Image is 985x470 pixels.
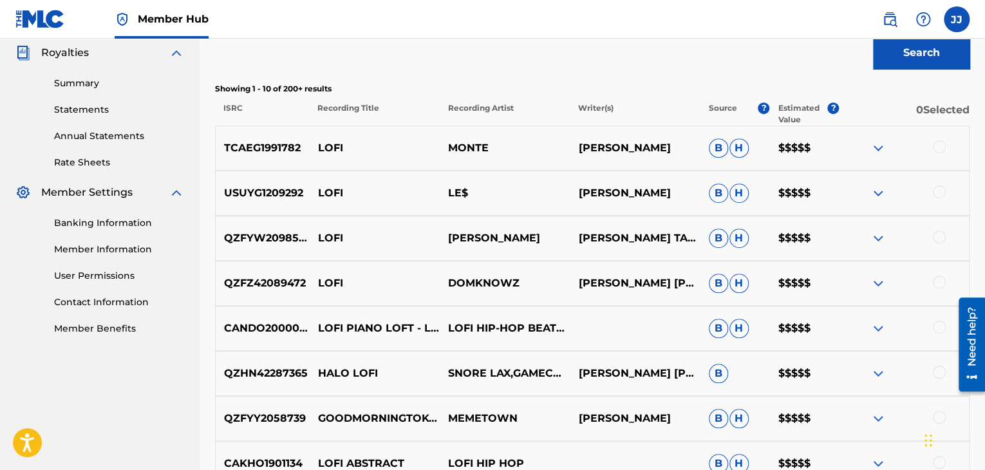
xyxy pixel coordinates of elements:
p: MONTE [440,140,570,156]
span: H [729,319,749,338]
a: Statements [54,103,184,117]
img: expand [870,366,886,381]
p: [PERSON_NAME] [570,411,700,426]
p: $$$$$ [769,230,839,246]
p: Source [709,102,737,126]
span: Member Hub [138,12,209,26]
span: Royalties [41,45,89,61]
p: ISRC [215,102,309,126]
a: Annual Statements [54,129,184,143]
span: ? [758,102,769,114]
span: ? [827,102,839,114]
button: Search [873,37,970,69]
p: QZFYY2058739 [216,411,310,426]
a: Rate Sheets [54,156,184,169]
p: LOFI [310,185,440,201]
p: [PERSON_NAME] [PERSON_NAME] [570,366,700,381]
iframe: Resource Center [949,293,985,397]
p: QZHN42287365 [216,366,310,381]
p: USUYG1209292 [216,185,310,201]
p: $$$$$ [769,276,839,291]
p: LOFI [310,230,440,246]
iframe: Chat Widget [921,408,985,470]
p: QZFYW2098504 [216,230,310,246]
p: $$$$$ [769,140,839,156]
img: Top Rightsholder [115,12,130,27]
img: expand [870,185,886,201]
p: Recording Artist [439,102,570,126]
img: search [882,12,897,27]
p: CANDO2000020 [216,321,310,336]
span: H [729,274,749,293]
a: Contact Information [54,296,184,309]
a: Member Information [54,243,184,256]
img: MLC Logo [15,10,65,28]
img: expand [169,185,184,200]
span: H [729,183,749,203]
span: H [729,138,749,158]
a: Member Benefits [54,322,184,335]
p: LOFI [310,276,440,291]
p: 0 Selected [839,102,970,126]
p: [PERSON_NAME] [440,230,570,246]
span: Member Settings [41,185,133,200]
img: Member Settings [15,185,31,200]
p: Writer(s) [570,102,700,126]
p: [PERSON_NAME] [570,140,700,156]
p: $$$$$ [769,321,839,336]
p: [PERSON_NAME] TALON [PERSON_NAME] [570,230,700,246]
a: Banking Information [54,216,184,230]
p: TCAEG1991782 [216,140,310,156]
p: SNORE LAX,GAMECHOPS [440,366,570,381]
img: expand [870,321,886,336]
img: expand [870,411,886,426]
span: H [729,229,749,248]
img: help [915,12,931,27]
img: expand [870,276,886,291]
p: LE$ [440,185,570,201]
div: Help [910,6,936,32]
p: $$$$$ [769,366,839,381]
p: LOFI [310,140,440,156]
img: Royalties [15,45,31,61]
p: LOFI HIP-HOP BEATS,LO-FI BEATS,BEATS DE RAP [440,321,570,336]
p: $$$$$ [769,411,839,426]
span: H [729,409,749,428]
p: $$$$$ [769,185,839,201]
p: [PERSON_NAME] [PERSON_NAME] [570,276,700,291]
p: QZFZ42089472 [216,276,310,291]
p: GOODMORNINGTOKYO! LOFI [310,411,440,426]
div: Drag [924,421,932,460]
span: B [709,229,728,248]
img: expand [870,140,886,156]
p: DOMKNOWZ [440,276,570,291]
div: User Menu [944,6,970,32]
p: HALO LOFI [310,366,440,381]
p: Estimated Value [778,102,828,126]
img: expand [870,230,886,246]
p: MEMETOWN [440,411,570,426]
a: User Permissions [54,269,184,283]
span: B [709,409,728,428]
span: B [709,138,728,158]
span: B [709,319,728,338]
span: B [709,364,728,383]
span: B [709,274,728,293]
a: Summary [54,77,184,90]
p: LOFI PIANO LOFT - LOFI INSTRUMENTAL [310,321,440,336]
p: Recording Title [309,102,440,126]
p: [PERSON_NAME] [570,185,700,201]
img: expand [169,45,184,61]
a: Public Search [877,6,903,32]
span: B [709,183,728,203]
p: Showing 1 - 10 of 200+ results [215,83,970,95]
